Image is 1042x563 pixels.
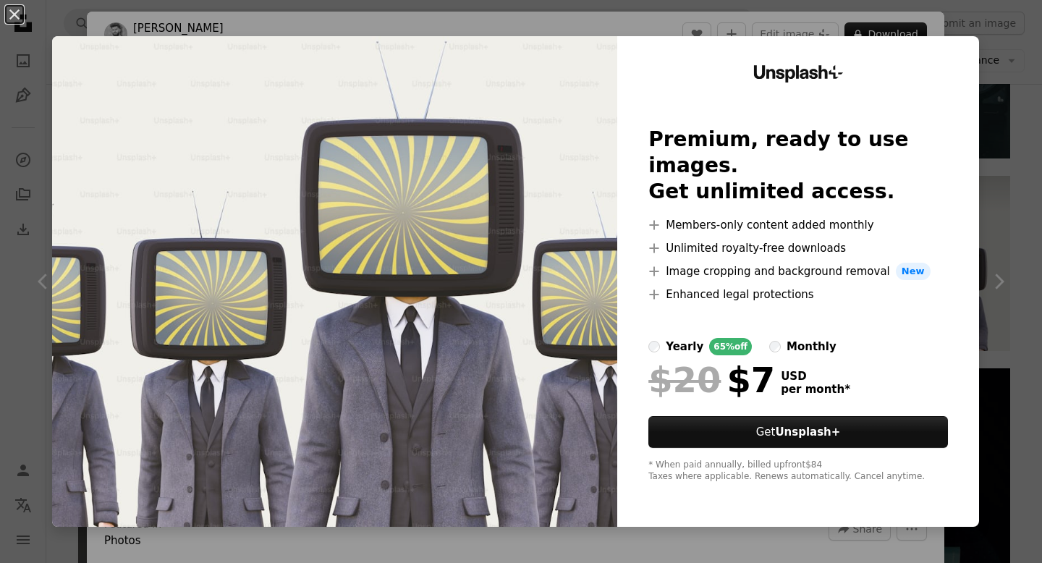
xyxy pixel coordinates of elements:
li: Unlimited royalty-free downloads [648,240,948,257]
input: monthly [769,341,781,352]
li: Enhanced legal protections [648,286,948,303]
h2: Premium, ready to use images. Get unlimited access. [648,127,948,205]
div: $7 [648,361,775,399]
span: New [896,263,931,280]
span: $20 [648,361,721,399]
input: yearly65%off [648,341,660,352]
button: GetUnsplash+ [648,416,948,448]
div: yearly [666,338,703,355]
span: per month * [781,383,850,396]
li: Members-only content added monthly [648,216,948,234]
div: * When paid annually, billed upfront $84 Taxes where applicable. Renews automatically. Cancel any... [648,460,948,483]
span: USD [781,370,850,383]
div: 65% off [709,338,752,355]
div: monthly [787,338,836,355]
li: Image cropping and background removal [648,263,948,280]
strong: Unsplash+ [775,426,840,439]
